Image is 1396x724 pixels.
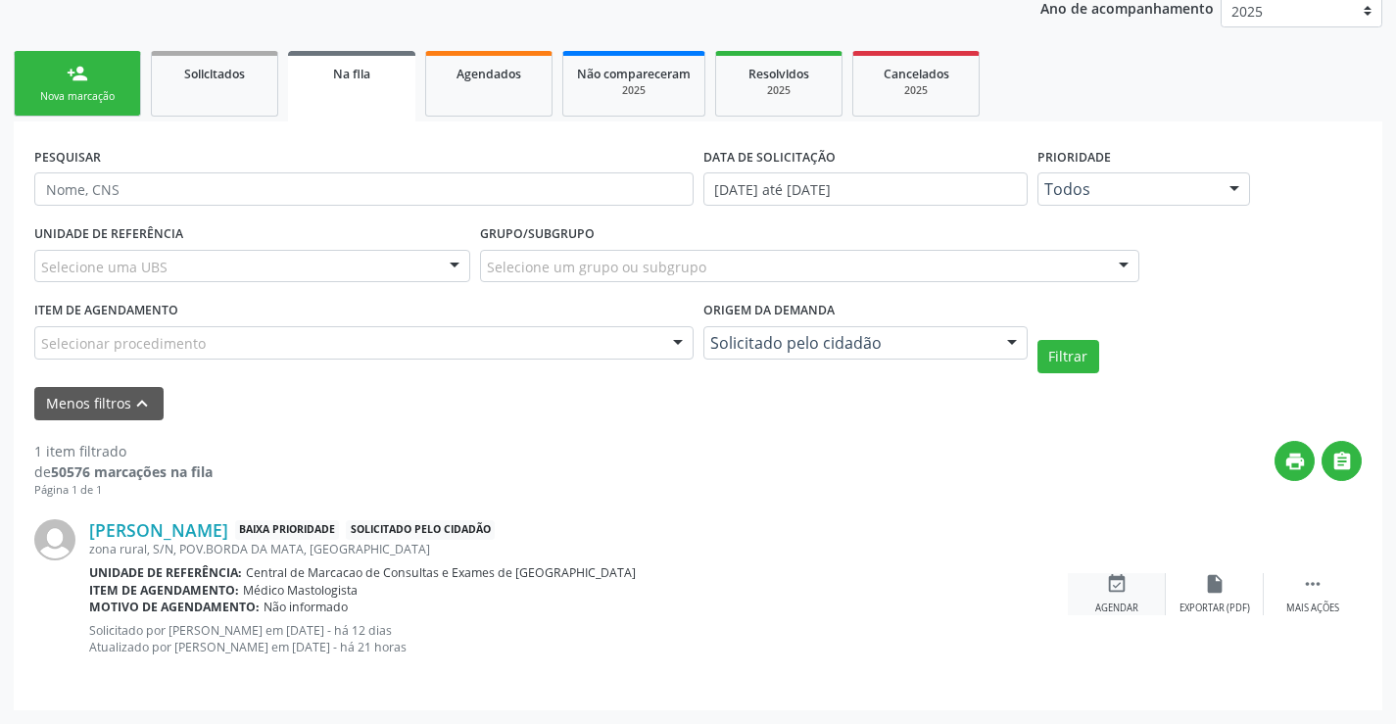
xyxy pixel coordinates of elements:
p: Solicitado por [PERSON_NAME] em [DATE] - há 12 dias Atualizado por [PERSON_NAME] em [DATE] - há 2... [89,622,1068,655]
span: Não informado [264,599,348,615]
span: Todos [1044,179,1211,199]
label: Item de agendamento [34,296,178,326]
input: Selecione um intervalo [703,172,1028,206]
span: Selecione uma UBS [41,257,168,277]
span: Central de Marcacao de Consultas e Exames de [GEOGRAPHIC_DATA] [246,564,636,581]
i:  [1331,451,1353,472]
button:  [1322,441,1362,481]
div: de [34,461,213,482]
b: Unidade de referência: [89,564,242,581]
span: Selecionar procedimento [41,333,206,354]
label: UNIDADE DE REFERÊNCIA [34,219,183,250]
span: Baixa Prioridade [235,520,339,541]
i:  [1302,573,1324,595]
div: 2025 [867,83,965,98]
div: Nova marcação [28,89,126,104]
span: Na fila [333,66,370,82]
span: Resolvidos [748,66,809,82]
b: Item de agendamento: [89,582,239,599]
label: DATA DE SOLICITAÇÃO [703,142,836,172]
img: img [34,519,75,560]
div: 1 item filtrado [34,441,213,461]
i: insert_drive_file [1204,573,1226,595]
b: Motivo de agendamento: [89,599,260,615]
div: 2025 [730,83,828,98]
span: Médico Mastologista [243,582,358,599]
strong: 50576 marcações na fila [51,462,213,481]
label: Prioridade [1037,142,1111,172]
button: Filtrar [1037,340,1099,373]
div: Agendar [1095,602,1138,615]
span: Não compareceram [577,66,691,82]
button: Menos filtroskeyboard_arrow_up [34,387,164,421]
div: 2025 [577,83,691,98]
span: Selecione um grupo ou subgrupo [487,257,706,277]
span: Solicitado pelo cidadão [710,333,987,353]
div: Mais ações [1286,602,1339,615]
div: zona rural, S/N, POV.BORDA DA MATA, [GEOGRAPHIC_DATA] [89,541,1068,557]
i: event_available [1106,573,1128,595]
span: Solicitados [184,66,245,82]
span: Cancelados [884,66,949,82]
button: print [1275,441,1315,481]
div: Exportar (PDF) [1179,602,1250,615]
input: Nome, CNS [34,172,694,206]
div: person_add [67,63,88,84]
a: [PERSON_NAME] [89,519,228,541]
label: Origem da demanda [703,296,835,326]
span: Solicitado pelo cidadão [346,520,494,541]
i: keyboard_arrow_up [131,393,153,414]
div: Página 1 de 1 [34,482,213,499]
label: PESQUISAR [34,142,101,172]
span: Agendados [457,66,521,82]
i: print [1284,451,1306,472]
label: Grupo/Subgrupo [480,219,595,250]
